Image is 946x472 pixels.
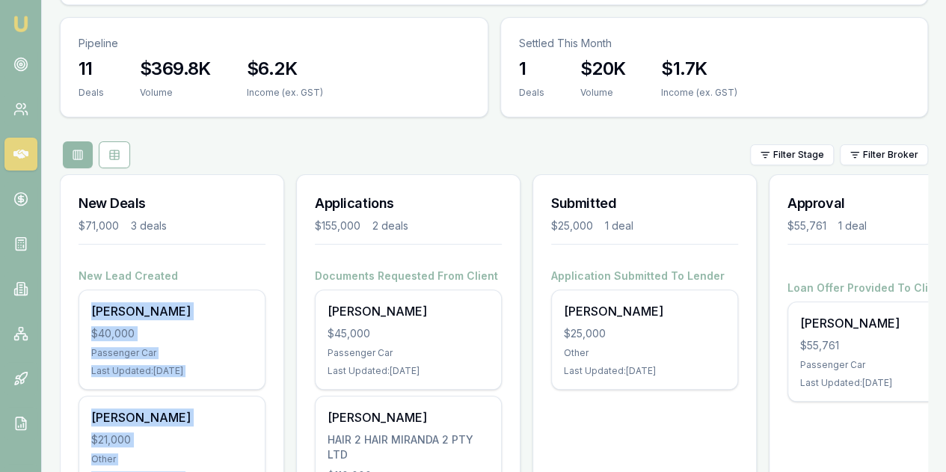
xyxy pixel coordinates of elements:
h4: Application Submitted To Lender [551,269,738,283]
div: $71,000 [79,218,119,233]
div: $155,000 [315,218,360,233]
span: Filter Broker [863,149,918,161]
span: Filter Stage [773,149,824,161]
h4: Documents Requested From Client [315,269,502,283]
h3: New Deals [79,193,265,214]
h3: $369.8K [140,57,211,81]
div: Volume [140,87,211,99]
div: 2 deals [372,218,408,233]
p: Settled This Month [519,36,910,51]
div: $55,761 [787,218,826,233]
h4: New Lead Created [79,269,265,283]
h3: $6.2K [247,57,323,81]
div: Last Updated: [DATE] [328,365,489,377]
div: Income (ex. GST) [661,87,737,99]
h3: 11 [79,57,104,81]
div: $45,000 [328,326,489,341]
h3: Applications [315,193,502,214]
h3: $20K [580,57,626,81]
div: HAIR 2 HAIR MIRANDA 2 PTY LTD [328,432,489,462]
div: $25,000 [551,218,593,233]
h3: 1 [519,57,544,81]
div: $21,000 [91,432,253,447]
img: emu-icon-u.png [12,15,30,33]
div: Passenger Car [328,347,489,359]
div: Passenger Car [91,347,253,359]
button: Filter Stage [750,144,834,165]
div: [PERSON_NAME] [328,408,489,426]
div: Other [91,453,253,465]
div: 3 deals [131,218,167,233]
div: 1 deal [838,218,867,233]
p: Pipeline [79,36,470,51]
div: Deals [519,87,544,99]
div: Volume [580,87,626,99]
div: Last Updated: [DATE] [564,365,725,377]
h3: Submitted [551,193,738,214]
div: Deals [79,87,104,99]
div: 1 deal [605,218,633,233]
button: Filter Broker [840,144,928,165]
div: $40,000 [91,326,253,341]
h3: $1.7K [661,57,737,81]
div: [PERSON_NAME] [91,302,253,320]
div: [PERSON_NAME] [564,302,725,320]
div: $25,000 [564,326,725,341]
div: [PERSON_NAME] [328,302,489,320]
div: Last Updated: [DATE] [91,365,253,377]
div: Income (ex. GST) [247,87,323,99]
div: Other [564,347,725,359]
div: [PERSON_NAME] [91,408,253,426]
